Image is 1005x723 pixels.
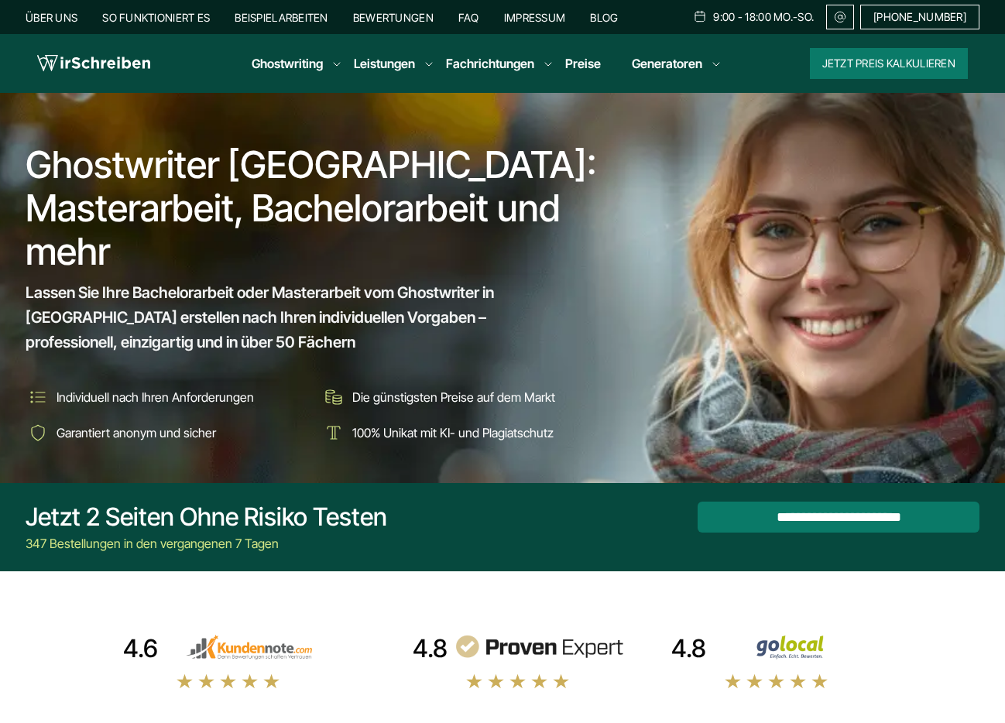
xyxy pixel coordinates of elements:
[810,48,968,79] button: Jetzt Preis kalkulieren
[26,11,77,24] a: Über uns
[590,11,618,24] a: Blog
[712,635,883,660] img: Wirschreiben Bewertungen
[26,420,310,445] li: Garantiert anonym und sicher
[713,11,814,23] span: 9:00 - 18:00 Mo.-So.
[26,143,608,273] h1: Ghostwriter [GEOGRAPHIC_DATA]: Masterarbeit, Bachelorarbeit und mehr
[465,673,571,690] img: stars
[26,420,50,445] img: Garantiert anonym und sicher
[102,11,210,24] a: So funktioniert es
[860,5,979,29] a: [PHONE_NUMBER]
[252,54,323,73] a: Ghostwriting
[354,54,415,73] a: Leistungen
[693,10,707,22] img: Schedule
[321,420,606,445] li: 100% Unikat mit KI- und Plagiatschutz
[164,635,334,660] img: kundennote
[565,56,601,71] a: Preise
[26,385,50,409] img: Individuell nach Ihren Anforderungen
[26,385,310,409] li: Individuell nach Ihren Anforderungen
[321,385,346,409] img: Die günstigsten Preise auf dem Markt
[176,673,281,690] img: stars
[321,385,606,409] li: Die günstigsten Preise auf dem Markt
[873,11,966,23] span: [PHONE_NUMBER]
[632,54,702,73] a: Generatoren
[671,633,706,664] div: 4.8
[454,635,624,660] img: provenexpert reviews
[123,633,158,664] div: 4.6
[458,11,479,24] a: FAQ
[446,54,534,73] a: Fachrichtungen
[235,11,328,24] a: Beispielarbeiten
[26,280,578,355] span: Lassen Sie Ihre Bachelorarbeit oder Masterarbeit vom Ghostwriter in [GEOGRAPHIC_DATA] erstellen n...
[413,633,448,664] div: 4.8
[26,534,387,553] div: 347 Bestellungen in den vergangenen 7 Tagen
[504,11,566,24] a: Impressum
[37,52,150,75] img: logo wirschreiben
[833,11,847,23] img: Email
[724,673,829,690] img: stars
[353,11,434,24] a: Bewertungen
[321,420,346,445] img: 100% Unikat mit KI- und Plagiatschutz
[26,502,387,533] div: Jetzt 2 Seiten ohne Risiko testen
